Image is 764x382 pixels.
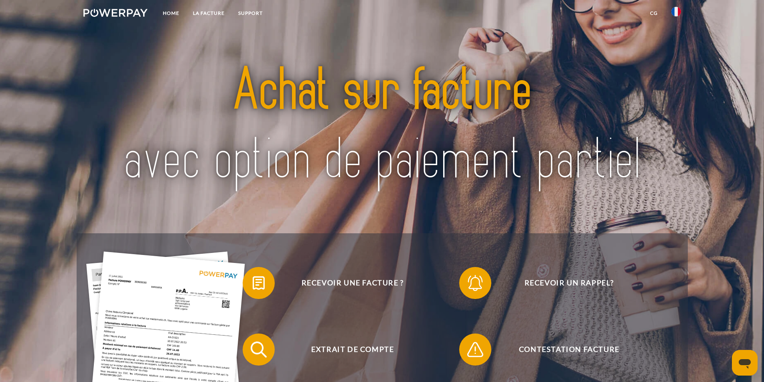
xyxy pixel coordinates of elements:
[471,333,667,366] span: Contestation Facture
[732,350,758,376] iframe: Bouton de lancement de la fenêtre de messagerie
[243,333,451,366] button: Extrait de compte
[465,340,485,360] img: qb_warning.svg
[465,273,485,293] img: qb_bell.svg
[186,6,231,20] a: LA FACTURE
[254,267,451,299] span: Recevoir une facture ?
[459,333,668,366] button: Contestation Facture
[471,267,667,299] span: Recevoir un rappel?
[113,38,651,214] img: title-powerpay_fr.svg
[459,267,668,299] button: Recevoir un rappel?
[243,267,451,299] button: Recevoir une facture ?
[254,333,451,366] span: Extrait de compte
[643,6,665,20] a: CG
[249,340,269,360] img: qb_search.svg
[249,273,269,293] img: qb_bill.svg
[156,6,186,20] a: Home
[671,7,681,16] img: fr
[83,9,148,17] img: logo-powerpay-white.svg
[231,6,270,20] a: Support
